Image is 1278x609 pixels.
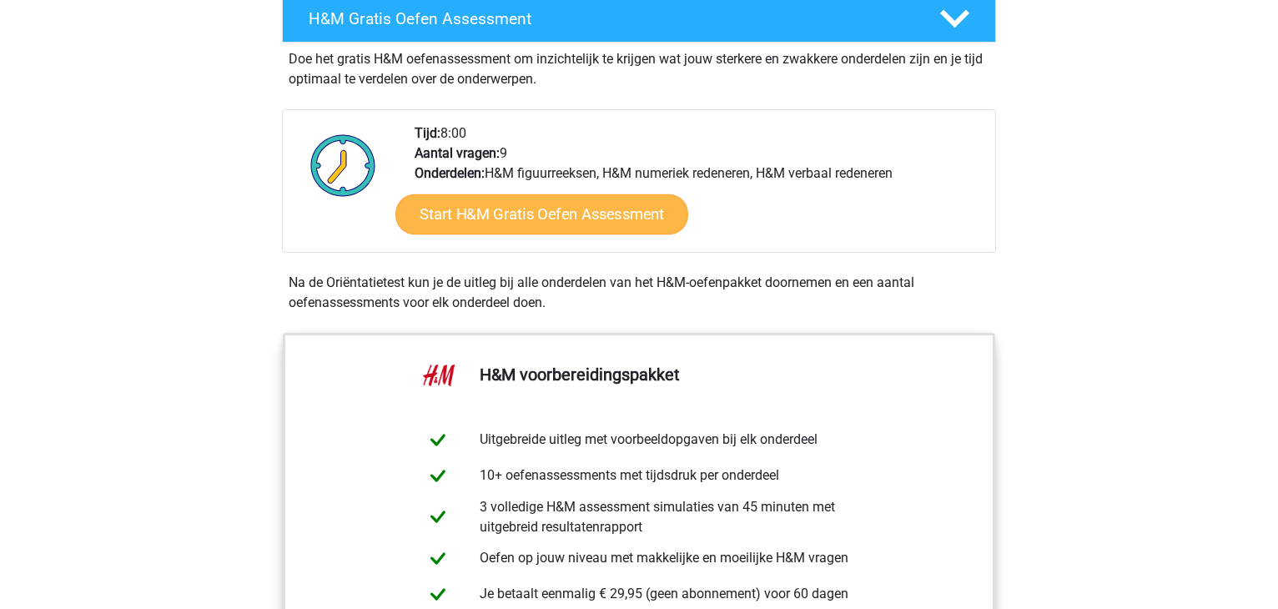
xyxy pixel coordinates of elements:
[282,43,996,89] div: Doe het gratis H&M oefenassessment om inzichtelijk te krijgen wat jouw sterkere en zwakkere onder...
[415,145,500,161] b: Aantal vragen:
[309,9,913,28] h4: H&M Gratis Oefen Assessment
[402,123,994,252] div: 8:00 9 H&M figuurreeksen, H&M numeriek redeneren, H&M verbaal redeneren
[395,194,688,234] a: Start H&M Gratis Oefen Assessment
[282,273,996,313] div: Na de Oriëntatietest kun je de uitleg bij alle onderdelen van het H&M-oefenpakket doornemen en ee...
[415,165,485,181] b: Onderdelen:
[415,125,440,141] b: Tijd:
[301,123,385,207] img: Klok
